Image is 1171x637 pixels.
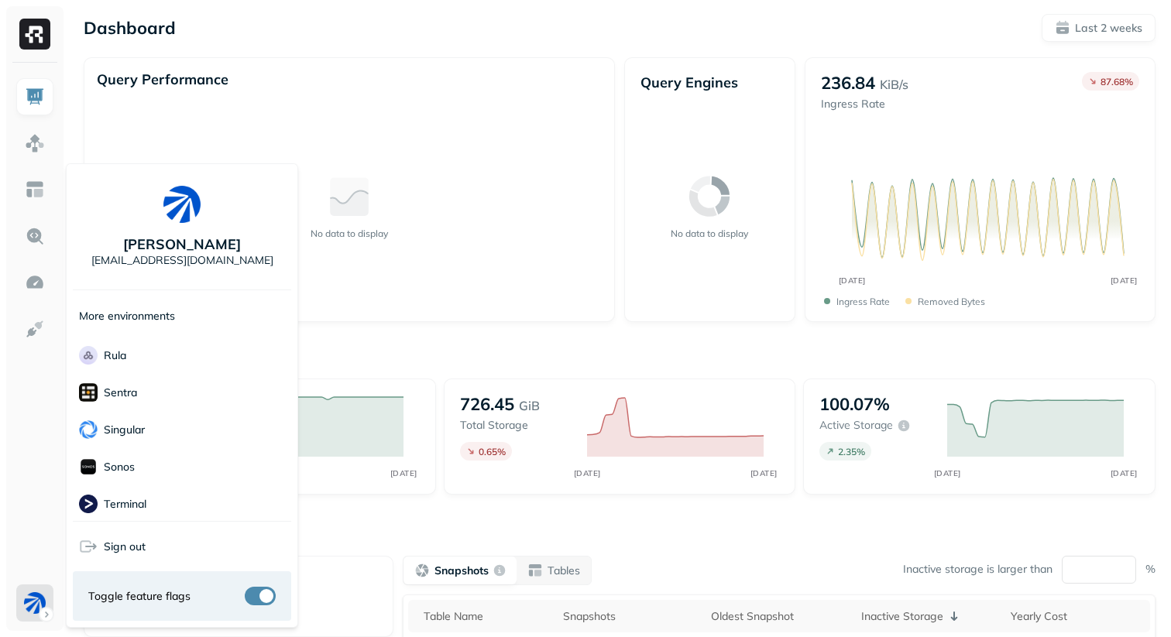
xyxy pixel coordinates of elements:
[104,460,135,474] p: Sonos
[79,457,98,476] img: Sonos
[104,539,146,554] span: Sign out
[123,235,241,253] p: [PERSON_NAME]
[88,589,191,604] span: Toggle feature flags
[79,420,98,439] img: Singular
[163,186,201,223] img: BAM Dev
[91,253,273,268] p: [EMAIL_ADDRESS][DOMAIN_NAME]
[79,495,98,513] img: Terminal
[79,309,175,324] p: More environments
[79,383,98,402] img: Sentra
[104,385,137,400] p: Sentra
[104,497,146,512] p: Terminal
[104,348,126,363] p: Rula
[104,423,145,437] p: Singular
[79,346,98,365] img: Rula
